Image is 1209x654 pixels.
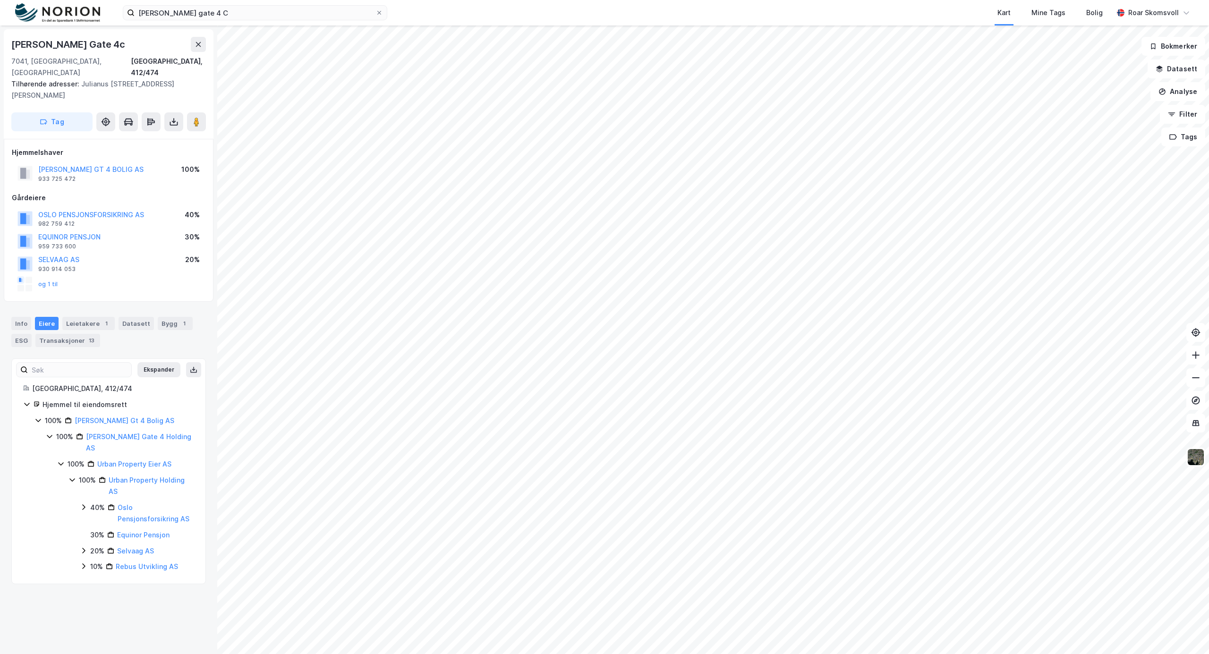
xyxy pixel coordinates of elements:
[118,503,189,523] a: Oslo Pensjonsforsikring AS
[87,336,96,345] div: 13
[43,399,194,410] div: Hjemmel til eiendomsrett
[15,3,100,23] img: norion-logo.80e7a08dc31c2e691866.png
[75,416,174,425] a: [PERSON_NAME] Gt 4 Bolig AS
[79,475,96,486] div: 100%
[1086,7,1103,18] div: Bolig
[185,209,200,221] div: 40%
[131,56,206,78] div: [GEOGRAPHIC_DATA], 412/474
[38,175,76,183] div: 933 725 472
[102,319,111,328] div: 1
[1187,448,1205,466] img: 9k=
[117,531,170,539] a: Equinor Pensjon
[1161,127,1205,146] button: Tags
[90,502,105,513] div: 40%
[185,254,200,265] div: 20%
[1148,59,1205,78] button: Datasett
[1160,105,1205,124] button: Filter
[62,317,115,330] div: Leietakere
[12,147,205,158] div: Hjemmelshaver
[109,476,185,495] a: Urban Property Holding AS
[90,529,104,541] div: 30%
[11,112,93,131] button: Tag
[116,562,178,570] a: Rebus Utvikling AS
[11,56,131,78] div: 7041, [GEOGRAPHIC_DATA], [GEOGRAPHIC_DATA]
[11,334,32,347] div: ESG
[86,433,191,452] a: [PERSON_NAME] Gate 4 Holding AS
[12,192,205,204] div: Gårdeiere
[38,243,76,250] div: 959 733 600
[11,37,127,52] div: [PERSON_NAME] Gate 4c
[97,460,171,468] a: Urban Property Eier AS
[1150,82,1205,101] button: Analyse
[997,7,1011,18] div: Kart
[137,362,180,377] button: Ekspander
[38,220,75,228] div: 982 759 412
[11,78,198,101] div: Julianus [STREET_ADDRESS][PERSON_NAME]
[90,545,104,557] div: 20%
[35,334,100,347] div: Transaksjoner
[185,231,200,243] div: 30%
[35,317,59,330] div: Eiere
[117,547,154,555] a: Selvaag AS
[135,6,375,20] input: Søk på adresse, matrikkel, gårdeiere, leietakere eller personer
[1141,37,1205,56] button: Bokmerker
[119,317,154,330] div: Datasett
[1128,7,1179,18] div: Roar Skomsvoll
[38,265,76,273] div: 930 914 053
[1031,7,1065,18] div: Mine Tags
[68,459,85,470] div: 100%
[28,363,131,377] input: Søk
[45,415,62,426] div: 100%
[179,319,189,328] div: 1
[1162,609,1209,654] iframe: Chat Widget
[11,80,81,88] span: Tilhørende adresser:
[56,431,73,442] div: 100%
[181,164,200,175] div: 100%
[11,317,31,330] div: Info
[90,561,103,572] div: 10%
[32,383,194,394] div: [GEOGRAPHIC_DATA], 412/474
[158,317,193,330] div: Bygg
